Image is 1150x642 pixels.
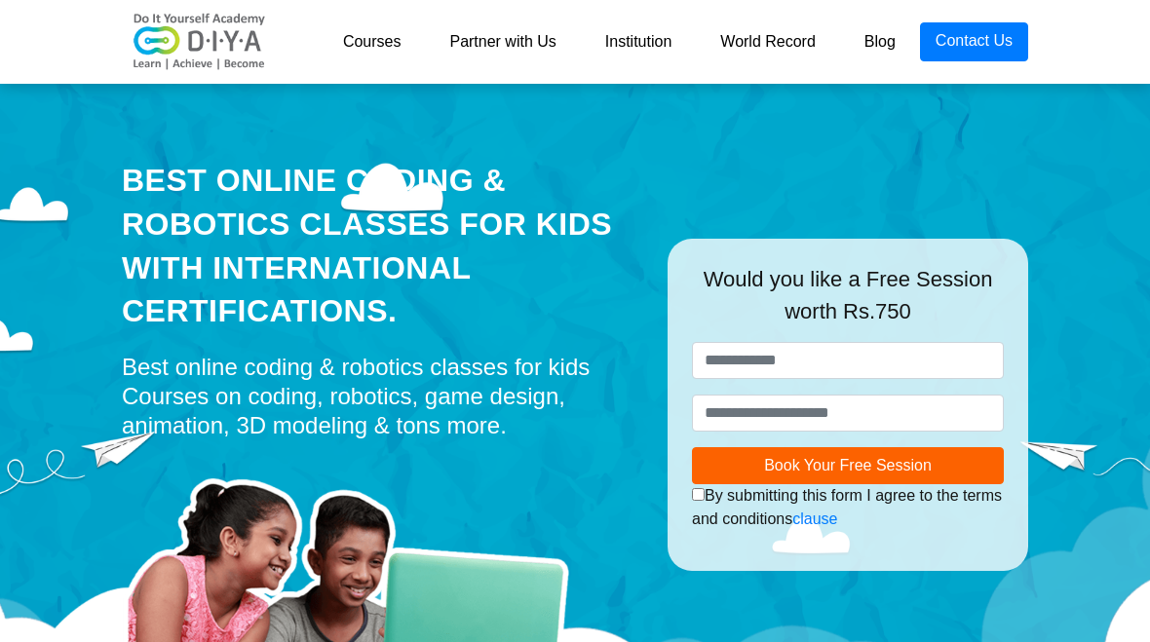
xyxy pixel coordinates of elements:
a: Partner with Us [425,22,580,61]
div: Best Online Coding & Robotics Classes for kids with International Certifications. [122,159,638,333]
div: Would you like a Free Session worth Rs.750 [692,263,1004,342]
img: logo-v2.png [122,13,278,71]
a: Courses [319,22,426,61]
a: Institution [581,22,696,61]
div: Best online coding & robotics classes for kids Courses on coding, robotics, game design, animatio... [122,353,638,440]
span: Book Your Free Session [764,457,932,473]
a: clause [792,510,837,527]
a: Blog [840,22,920,61]
a: Contact Us [920,22,1028,61]
a: World Record [696,22,840,61]
div: By submitting this form I agree to the terms and conditions [692,484,1004,531]
button: Book Your Free Session [692,447,1004,484]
